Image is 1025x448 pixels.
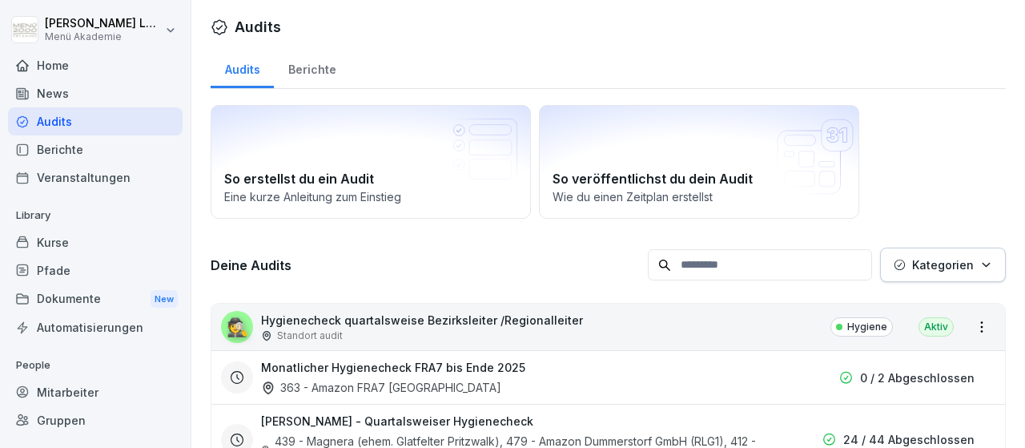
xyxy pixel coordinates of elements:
div: 🕵️ [221,311,253,343]
a: DokumenteNew [8,285,183,314]
h2: So veröffentlichst du dein Audit [553,169,846,188]
div: 363 - Amazon FRA7 [GEOGRAPHIC_DATA] [261,379,501,396]
a: News [8,79,183,107]
p: Standort audit [277,329,343,343]
a: So erstellst du ein AuditEine kurze Anleitung zum Einstieg [211,105,531,219]
div: Dokumente [8,285,183,314]
p: People [8,353,183,378]
h3: [PERSON_NAME] - Quartalsweiser Hygienecheck [261,413,533,430]
h1: Audits [235,16,281,38]
a: Mitarbeiter [8,378,183,406]
a: Gruppen [8,406,183,434]
a: Berichte [8,135,183,163]
p: Hygiene [847,320,887,334]
a: Kurse [8,228,183,256]
a: Audits [8,107,183,135]
a: Berichte [274,47,350,88]
a: Veranstaltungen [8,163,183,192]
p: Eine kurze Anleitung zum Einstieg [224,188,517,205]
p: Hygienecheck quartalsweise Bezirksleiter /Regionalleiter [261,312,583,329]
p: Kategorien [912,256,974,273]
a: Audits [211,47,274,88]
h3: Monatlicher Hygienecheck FRA7 bis Ende 2025 [261,359,525,376]
p: 24 / 44 Abgeschlossen [843,431,975,448]
div: New [151,290,178,309]
p: Wie du einen Zeitplan erstellst [553,188,846,205]
a: Automatisierungen [8,313,183,341]
a: Pfade [8,256,183,285]
p: 0 / 2 Abgeschlossen [860,369,975,386]
p: Menü Akademie [45,31,162,42]
h2: So erstellst du ein Audit [224,169,517,188]
h3: Deine Audits [211,256,640,274]
div: Aktiv [918,317,954,337]
a: So veröffentlichst du dein AuditWie du einen Zeitplan erstellst [539,105,859,219]
p: Library [8,203,183,228]
a: Home [8,51,183,79]
button: Kategorien [880,248,1006,282]
p: [PERSON_NAME] Lechler [45,17,162,30]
